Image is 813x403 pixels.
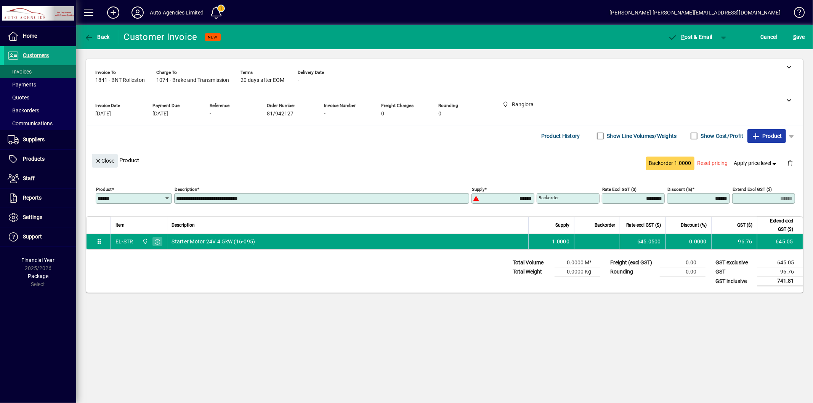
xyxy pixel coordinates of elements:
div: [PERSON_NAME] [PERSON_NAME][EMAIL_ADDRESS][DOMAIN_NAME] [609,6,781,19]
div: Product [86,146,803,174]
span: Backorder [595,221,615,229]
span: GST ($) [737,221,752,229]
a: Backorders [4,104,76,117]
span: Close [95,155,115,167]
span: - [324,111,326,117]
a: Reports [4,189,76,208]
mat-label: Rate excl GST ($) [602,187,637,192]
app-page-header-button: Close [90,157,120,164]
td: 0.0000 M³ [555,258,600,267]
button: Reset pricing [694,157,731,170]
a: Staff [4,169,76,188]
span: Package [28,273,48,279]
td: 96.76 [711,234,757,249]
span: 81/942127 [267,111,293,117]
button: Backorder 1.0000 [646,157,694,170]
app-page-header-button: Delete [781,160,799,166]
td: 0.00 [660,267,706,277]
td: Total Weight [509,267,555,277]
span: Apply price level [734,159,778,167]
a: Quotes [4,91,76,104]
mat-label: Backorder [539,195,559,200]
td: GST exclusive [712,258,757,267]
app-page-header-button: Back [76,30,118,44]
a: Home [4,27,76,46]
span: Communications [8,120,53,126]
button: Cancel [759,30,779,44]
span: Cancel [761,31,778,43]
span: 1074 - Brake and Transmission [156,77,229,83]
label: Show Line Volumes/Weights [606,132,677,140]
button: Apply price level [731,157,781,170]
td: GST [712,267,757,277]
div: 645.0500 [625,238,661,245]
a: Support [4,227,76,246]
div: EL-STR [115,238,133,245]
td: 645.05 [757,258,803,267]
button: Close [92,154,118,168]
label: Show Cost/Profit [699,132,744,140]
a: Settings [4,208,76,227]
span: Product [751,130,782,142]
button: Add [101,6,125,19]
mat-label: Product [96,187,112,192]
td: 645.05 [757,234,803,249]
div: Customer Invoice [124,31,197,43]
span: Item [115,221,125,229]
span: ave [793,31,805,43]
mat-label: Supply [472,187,484,192]
span: Reset pricing [698,159,728,167]
button: Product [747,129,786,143]
span: [DATE] [152,111,168,117]
span: [DATE] [95,111,111,117]
button: Profile [125,6,150,19]
button: Post & Email [664,30,716,44]
span: Back [84,34,110,40]
span: Supply [555,221,569,229]
span: Quotes [8,94,29,101]
span: Description [172,221,195,229]
span: Products [23,156,45,162]
span: Product History [541,130,580,142]
mat-label: Description [175,187,197,192]
span: - [210,111,211,117]
td: Total Volume [509,258,555,267]
td: 0.00 [660,258,706,267]
td: 0.0000 Kg [555,267,600,277]
span: Financial Year [22,257,55,263]
a: Communications [4,117,76,130]
span: Customers [23,52,49,58]
a: Products [4,150,76,169]
span: 20 days after EOM [241,77,284,83]
span: Support [23,233,42,240]
span: Backorders [8,107,39,114]
td: 0.0000 [665,234,711,249]
span: Staff [23,175,35,181]
mat-label: Extend excl GST ($) [733,187,772,192]
span: 0 [438,111,441,117]
button: Back [82,30,112,44]
a: Knowledge Base [788,2,803,26]
span: 1.0000 [552,238,570,245]
span: Starter Motor 24V 4.5kW (16-095) [172,238,255,245]
span: Rangiora [140,237,149,246]
td: Freight (excl GST) [606,258,660,267]
button: Product History [538,129,583,143]
a: Payments [4,78,76,91]
span: Reports [23,195,42,201]
span: Rate excl GST ($) [626,221,661,229]
td: 96.76 [757,267,803,277]
td: Rounding [606,267,660,277]
td: GST inclusive [712,277,757,286]
span: ost & Email [668,34,712,40]
span: 0 [381,111,384,117]
span: - [298,77,299,83]
td: 741.81 [757,277,803,286]
span: Home [23,33,37,39]
button: Save [791,30,807,44]
span: 1841 - BNT Rolleston [95,77,145,83]
span: Settings [23,214,42,220]
div: Auto Agencies Limited [150,6,204,19]
span: Discount (%) [681,221,707,229]
button: Delete [781,154,799,172]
